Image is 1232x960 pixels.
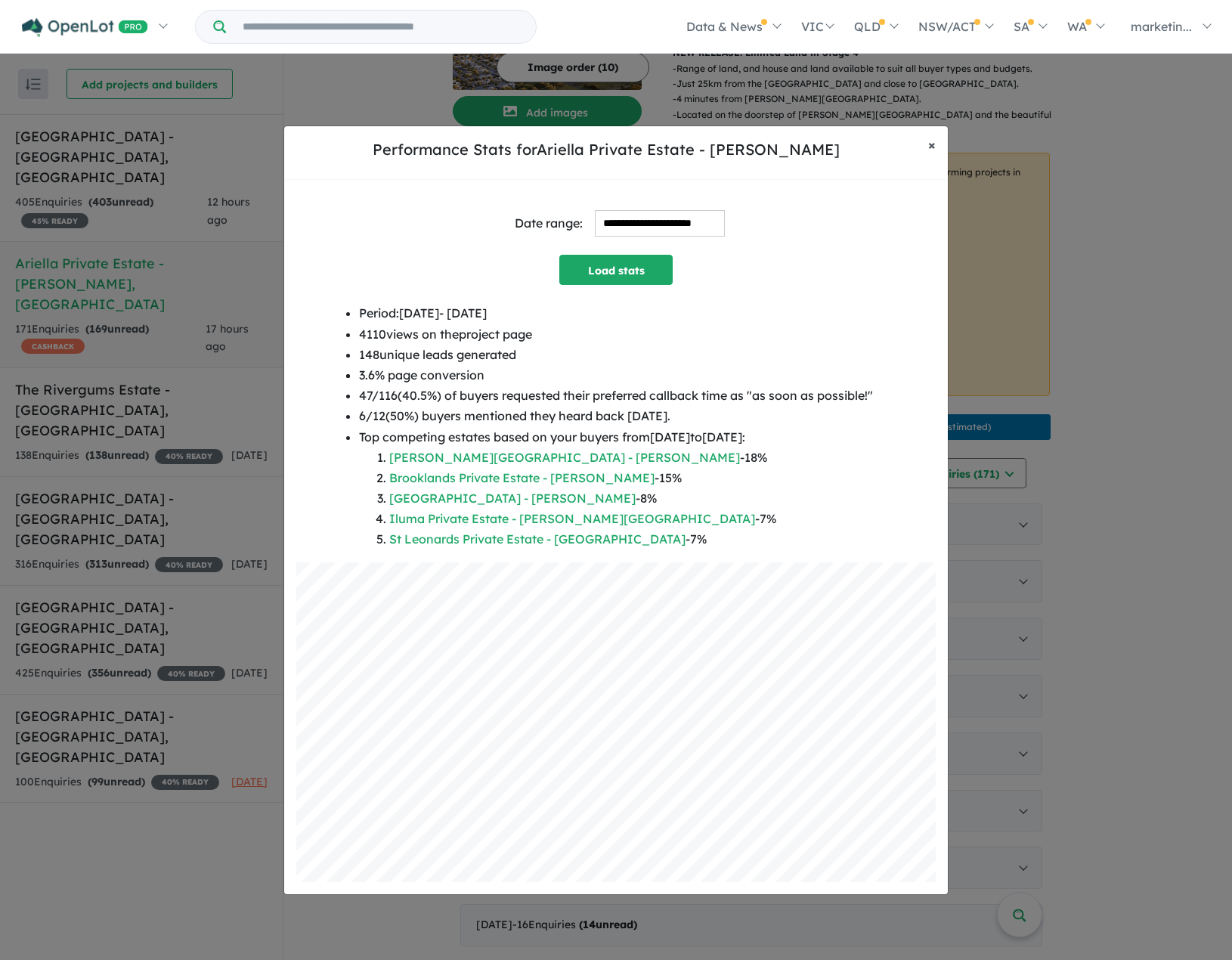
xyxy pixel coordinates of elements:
li: Period: [DATE] - [DATE] [359,303,873,324]
li: 148 unique leads generated [359,345,873,365]
a: [PERSON_NAME][GEOGRAPHIC_DATA] - [PERSON_NAME] [389,450,740,465]
li: - 8 % [389,488,873,509]
li: - 7 % [389,509,873,529]
span: × [928,136,936,153]
h5: Performance Stats for Ariella Private Estate - [PERSON_NAME] [296,138,916,161]
a: St Leonards Private Estate - [GEOGRAPHIC_DATA] [389,531,686,547]
a: Brooklands Private Estate - [PERSON_NAME] [389,470,655,485]
li: Top competing estates based on your buyers from [DATE] to [DATE] : [359,427,873,550]
li: - 18 % [389,447,873,468]
li: 4110 views on the project page [359,324,873,345]
li: - 7 % [389,529,873,550]
a: [GEOGRAPHIC_DATA] - [PERSON_NAME] [389,491,636,506]
input: Try estate name, suburb, builder or developer [229,11,533,43]
img: Openlot PRO Logo White [22,18,148,37]
li: 47 / 116 ( 40.5 %) of buyers requested their preferred callback time as " as soon as possible! " [359,386,873,406]
div: Date range: [515,213,583,234]
li: 3.6 % page conversion [359,365,873,386]
a: Iluma Private Estate - [PERSON_NAME][GEOGRAPHIC_DATA] [389,511,755,526]
span: marketin... [1131,19,1192,34]
button: Load stats [559,255,673,285]
li: - 15 % [389,468,873,488]
li: 6 / 12 ( 50 %) buyers mentioned they heard back [DATE]. [359,406,873,426]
